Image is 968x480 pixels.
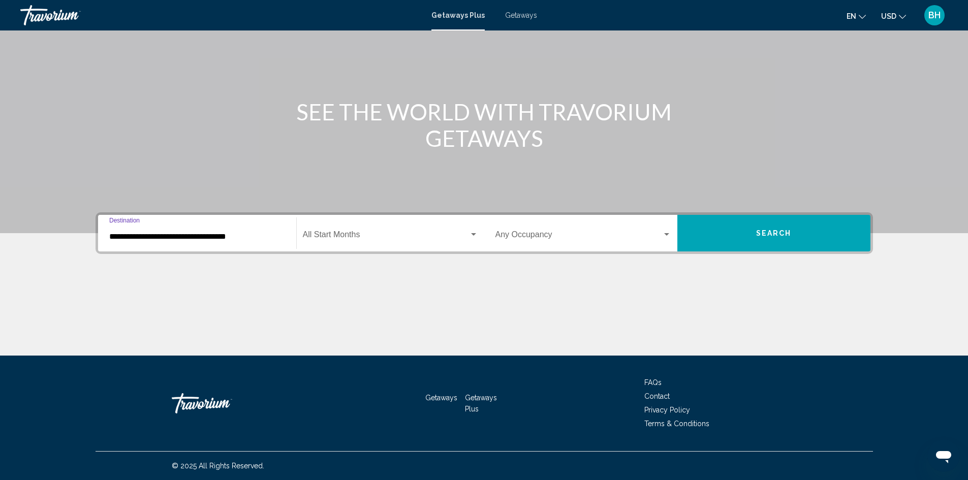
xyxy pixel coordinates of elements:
[294,99,675,151] h1: SEE THE WORLD WITH TRAVORIUM GETAWAYS
[847,9,866,23] button: Change language
[921,5,948,26] button: User Menu
[172,388,273,419] a: Travorium
[927,439,960,472] iframe: Button to launch messaging window
[881,9,906,23] button: Change currency
[20,5,421,25] a: Travorium
[431,11,485,19] a: Getaways Plus
[644,392,670,400] a: Contact
[644,420,709,428] a: Terms & Conditions
[505,11,537,19] a: Getaways
[172,462,264,470] span: © 2025 All Rights Reserved.
[847,12,856,20] span: en
[465,394,497,413] a: Getaways Plus
[928,10,941,20] span: BH
[881,12,896,20] span: USD
[425,394,457,402] a: Getaways
[677,215,870,251] button: Search
[644,406,690,414] a: Privacy Policy
[98,215,870,251] div: Search widget
[756,230,792,238] span: Search
[644,378,662,387] a: FAQs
